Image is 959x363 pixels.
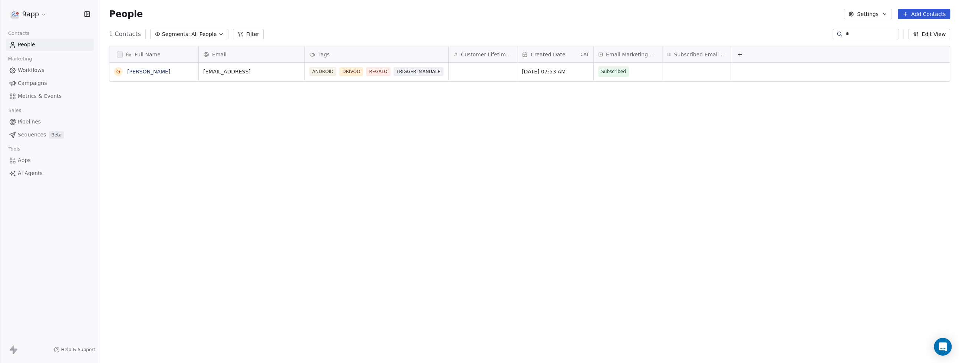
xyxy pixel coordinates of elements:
[18,92,62,100] span: Metrics & Events
[305,46,448,62] div: Tags
[22,9,39,19] span: 9app
[6,154,94,166] a: Apps
[116,68,121,76] div: G
[18,41,35,49] span: People
[191,30,217,38] span: All People
[199,63,950,348] div: grid
[601,68,626,75] span: Subscribed
[6,39,94,51] a: People
[109,30,141,39] span: 1 Contacts
[393,67,444,76] span: TRIGGER_MANUALE
[61,347,95,353] span: Help & Support
[6,90,94,102] a: Metrics & Events
[212,51,227,58] span: Email
[674,51,726,58] span: Subscribed Email Categories
[339,67,363,76] span: DRIVOO
[162,30,190,38] span: Segments:
[606,51,658,58] span: Email Marketing Consent
[18,131,46,139] span: Sequences
[318,51,330,58] span: Tags
[5,53,35,65] span: Marketing
[6,129,94,141] a: SequencesBeta
[662,46,731,62] div: Subscribed Email Categories
[18,156,31,164] span: Apps
[6,116,94,128] a: Pipelines
[233,29,264,39] button: Filter
[517,46,593,62] div: Created DateCAT
[135,51,161,58] span: Full Name
[203,68,300,75] span: [EMAIL_ADDRESS]
[594,46,662,62] div: Email Marketing Consent
[580,52,589,57] span: CAT
[898,9,950,19] button: Add Contacts
[6,64,94,76] a: Workflows
[531,51,565,58] span: Created Date
[844,9,892,19] button: Settings
[449,46,517,62] div: Customer Lifetime Value
[9,8,48,20] button: 9app
[109,63,199,348] div: grid
[6,77,94,89] a: Campaigns
[10,10,19,19] img: logo_con%20trasparenza.png
[18,169,43,177] span: AI Agents
[199,46,304,62] div: Email
[18,118,41,126] span: Pipelines
[18,66,45,74] span: Workflows
[309,67,336,76] span: ANDROID
[6,167,94,179] a: AI Agents
[5,105,24,116] span: Sales
[934,338,952,356] div: Open Intercom Messenger
[109,46,198,62] div: Full Name
[908,29,950,39] button: Edit View
[522,68,589,75] span: [DATE] 07:53 AM
[366,67,390,76] span: REGALO
[109,9,143,20] span: People
[5,28,33,39] span: Contacts
[54,347,95,353] a: Help & Support
[127,69,170,75] a: [PERSON_NAME]
[49,131,64,139] span: Beta
[461,51,513,58] span: Customer Lifetime Value
[5,143,23,155] span: Tools
[18,79,47,87] span: Campaigns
